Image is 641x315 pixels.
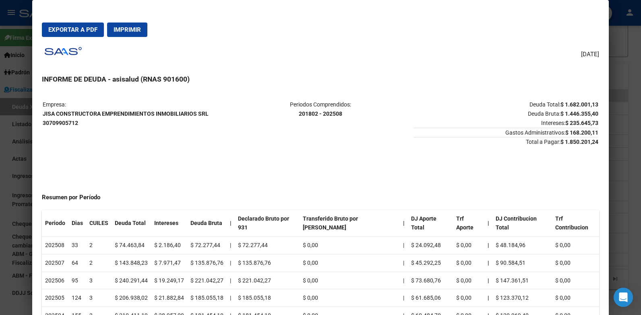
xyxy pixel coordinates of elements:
[151,210,187,237] th: Intereses
[114,26,141,33] span: Imprimir
[112,210,151,237] th: Deuda Total
[151,289,187,307] td: $ 21.882,84
[565,120,598,126] strong: $ 235.645,73
[453,289,485,307] td: $ 0,00
[68,210,86,237] th: Dias
[68,237,86,254] td: 33
[484,210,492,237] th: |
[68,272,86,289] td: 95
[86,254,112,272] td: 2
[492,210,552,237] th: DJ Contribucion Total
[187,254,227,272] td: $ 135.876,76
[408,254,453,272] td: $ 45.292,25
[408,210,453,237] th: DJ Aporte Total
[112,289,151,307] td: $ 206.938,02
[299,110,342,117] strong: 201802 - 202508
[86,272,112,289] td: 3
[86,237,112,254] td: 2
[400,289,408,307] td: |
[48,26,97,33] span: Exportar a PDF
[235,237,300,254] td: $ 72.277,44
[300,210,399,237] th: Transferido Bruto por [PERSON_NAME]
[560,139,598,145] strong: $ 1.850.201,24
[42,193,600,202] h4: Resumen por Período
[484,237,492,254] th: |
[414,128,598,136] span: Gastos Administrativos:
[400,272,408,289] td: |
[614,288,633,307] div: Open Intercom Messenger
[400,237,408,254] td: |
[484,272,492,289] th: |
[235,254,300,272] td: $ 135.876,76
[187,272,227,289] td: $ 221.042,27
[414,100,598,127] p: Deuda Total: Deuda Bruta: Intereses:
[400,254,408,272] td: |
[42,22,104,37] button: Exportar a PDF
[300,289,399,307] td: $ 0,00
[560,110,598,117] strong: $ 1.446.355,40
[300,254,399,272] td: $ 0,00
[484,289,492,307] th: |
[492,289,552,307] td: $ 123.370,12
[68,254,86,272] td: 64
[42,210,68,237] th: Periodo
[68,289,86,307] td: 124
[227,289,235,307] td: |
[552,254,600,272] td: $ 0,00
[453,254,485,272] td: $ 0,00
[235,272,300,289] td: $ 221.042,27
[187,289,227,307] td: $ 185.055,18
[43,100,227,127] p: Empresa:
[552,237,600,254] td: $ 0,00
[581,50,599,59] span: [DATE]
[86,289,112,307] td: 3
[187,210,227,237] th: Deuda Bruta
[42,237,68,254] td: 202508
[408,237,453,254] td: $ 24.092,48
[228,100,413,119] p: Periodos Comprendidos:
[552,210,600,237] th: Trf Contribucion
[492,272,552,289] td: $ 147.361,51
[227,254,235,272] td: |
[408,289,453,307] td: $ 61.685,06
[492,237,552,254] td: $ 48.184,96
[300,272,399,289] td: $ 0,00
[151,254,187,272] td: $ 7.971,47
[187,237,227,254] td: $ 72.277,44
[565,129,598,136] strong: $ 168.200,11
[408,272,453,289] td: $ 73.680,76
[414,137,598,145] span: Total a Pagar:
[235,210,300,237] th: Declarado Bruto por 931
[552,289,600,307] td: $ 0,00
[235,289,300,307] td: $ 185.055,18
[484,254,492,272] th: |
[400,210,408,237] th: |
[42,272,68,289] td: 202506
[107,22,147,37] button: Imprimir
[560,101,598,108] strong: $ 1.682.001,13
[227,272,235,289] td: |
[453,272,485,289] td: $ 0,00
[300,237,399,254] td: $ 0,00
[86,210,112,237] th: CUILES
[42,289,68,307] td: 202505
[42,254,68,272] td: 202507
[552,272,600,289] td: $ 0,00
[453,237,485,254] td: $ 0,00
[227,210,235,237] th: |
[112,237,151,254] td: $ 74.463,84
[112,272,151,289] td: $ 240.291,44
[151,272,187,289] td: $ 19.249,17
[492,254,552,272] td: $ 90.584,51
[453,210,485,237] th: Trf Aporte
[112,254,151,272] td: $ 143.848,23
[227,237,235,254] td: |
[151,237,187,254] td: $ 2.186,40
[43,110,209,126] strong: JISA CONSTRUCTORA EMPRENDIMIENTOS INMOBILIARIOS SRL 30709905712
[42,74,600,84] h3: INFORME DE DEUDA - asisalud (RNAS 901600)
